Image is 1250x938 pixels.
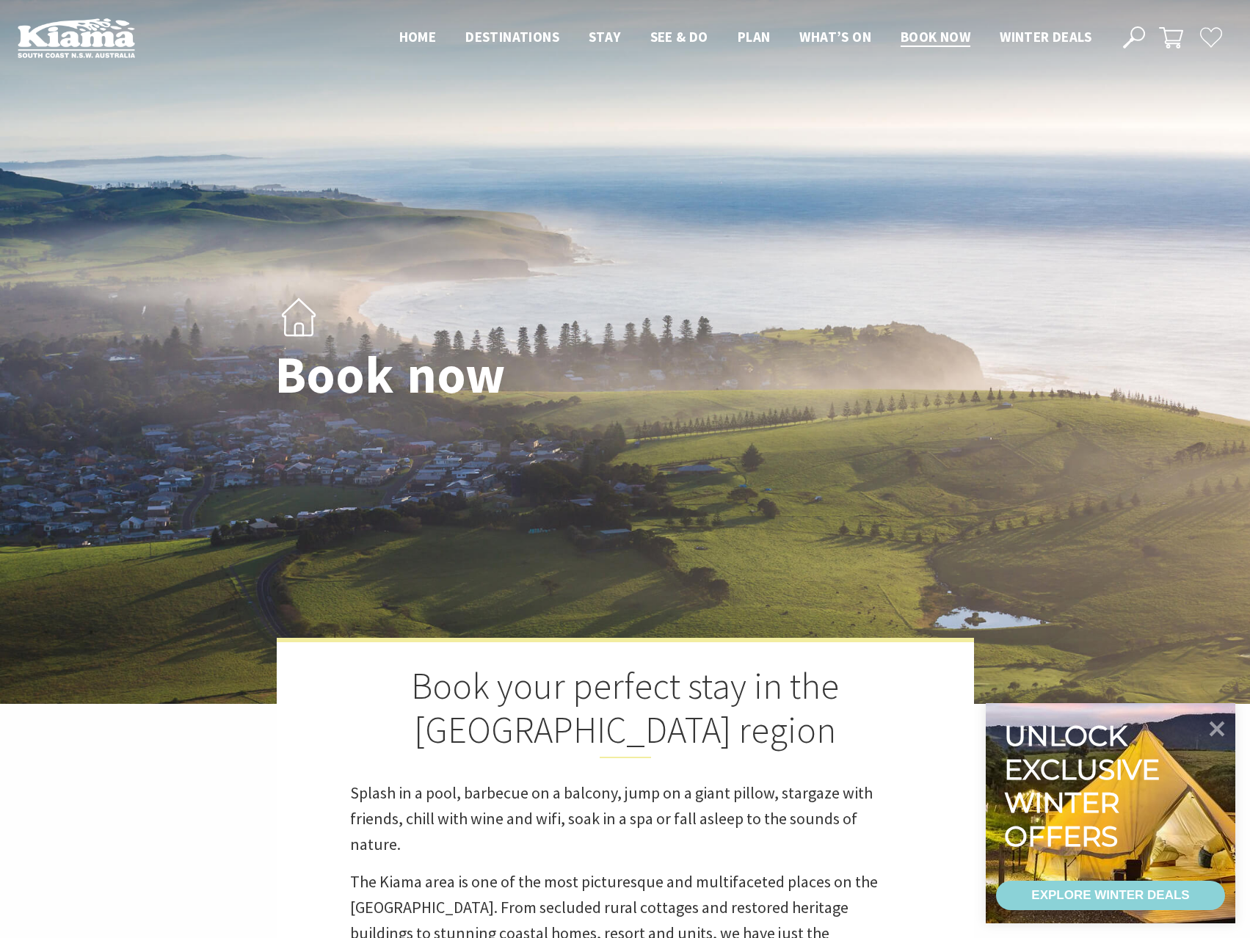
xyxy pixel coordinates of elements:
[738,28,771,46] span: Plan
[1004,719,1166,853] div: Unlock exclusive winter offers
[350,780,901,858] p: Splash in a pool, barbecue on a balcony, jump on a giant pillow, stargaze with friends, chill wit...
[399,28,437,46] span: Home
[275,347,690,404] h1: Book now
[465,28,559,46] span: Destinations
[589,28,621,46] span: Stay
[1031,881,1189,910] div: EXPLORE WINTER DEALS
[650,28,708,46] span: See & Do
[901,28,970,46] span: Book now
[799,28,871,46] span: What’s On
[350,664,901,758] h2: Book your perfect stay in the [GEOGRAPHIC_DATA] region
[1000,28,1091,46] span: Winter Deals
[996,881,1225,910] a: EXPLORE WINTER DEALS
[18,18,135,58] img: Kiama Logo
[385,26,1106,50] nav: Main Menu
